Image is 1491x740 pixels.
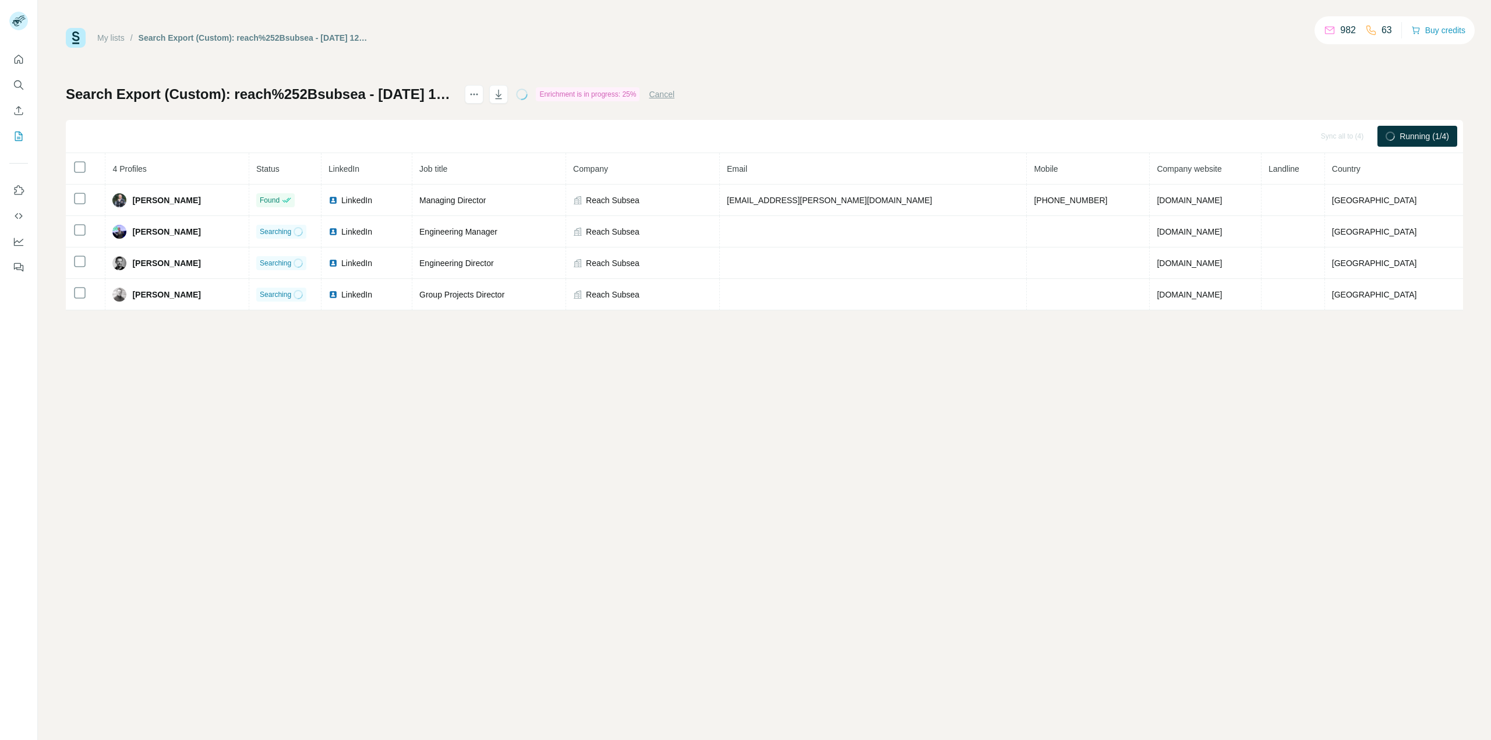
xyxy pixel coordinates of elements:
span: Company [573,164,608,174]
span: Searching [260,226,291,237]
span: Reach Subsea [586,257,639,269]
span: [PERSON_NAME] [132,289,200,300]
span: Reach Subsea [586,226,639,238]
span: Email [727,164,747,174]
h1: Search Export (Custom): reach%252Bsubsea - [DATE] 12:18 [66,85,454,104]
img: LinkedIn logo [328,259,338,268]
span: LinkedIn [328,164,359,174]
button: actions [465,85,483,104]
button: Use Surfe on LinkedIn [9,180,28,201]
span: Running (1/4) [1400,130,1449,142]
img: Avatar [112,225,126,239]
button: Feedback [9,257,28,278]
span: Engineering Director [419,259,494,268]
span: Reach Subsea [586,289,639,300]
span: [GEOGRAPHIC_DATA] [1332,290,1417,299]
img: Avatar [112,288,126,302]
span: [DOMAIN_NAME] [1157,290,1222,299]
button: Buy credits [1411,22,1465,38]
span: Landline [1269,164,1299,174]
span: Managing Director [419,196,486,205]
span: Reach Subsea [586,194,639,206]
span: LinkedIn [341,257,372,269]
a: My lists [97,33,125,43]
span: [GEOGRAPHIC_DATA] [1332,196,1417,205]
span: [GEOGRAPHIC_DATA] [1332,259,1417,268]
img: LinkedIn logo [328,290,338,299]
div: Enrichment is in progress: 25% [536,87,639,101]
p: 982 [1340,23,1356,37]
img: Surfe Logo [66,28,86,48]
button: Cancel [649,88,674,100]
span: [DOMAIN_NAME] [1157,227,1222,236]
span: LinkedIn [341,289,372,300]
span: Found [260,195,280,206]
span: Group Projects Director [419,290,504,299]
button: Search [9,75,28,95]
button: Use Surfe API [9,206,28,226]
img: LinkedIn logo [328,227,338,236]
img: Avatar [112,193,126,207]
span: Engineering Manager [419,227,497,236]
span: [PHONE_NUMBER] [1034,196,1107,205]
button: My lists [9,126,28,147]
span: [GEOGRAPHIC_DATA] [1332,227,1417,236]
p: 63 [1382,23,1392,37]
div: Search Export (Custom): reach%252Bsubsea - [DATE] 12:18 [139,32,370,44]
span: Company website [1157,164,1221,174]
span: LinkedIn [341,194,372,206]
button: Quick start [9,49,28,70]
img: Avatar [112,256,126,270]
span: 4 Profiles [112,164,146,174]
span: Searching [260,289,291,300]
span: Mobile [1034,164,1058,174]
span: Status [256,164,280,174]
span: Searching [260,258,291,268]
span: [PERSON_NAME] [132,257,200,269]
li: / [130,32,133,44]
span: [PERSON_NAME] [132,226,200,238]
span: [DOMAIN_NAME] [1157,259,1222,268]
span: [DOMAIN_NAME] [1157,196,1222,205]
span: [EMAIL_ADDRESS][PERSON_NAME][DOMAIN_NAME] [727,196,932,205]
button: Enrich CSV [9,100,28,121]
span: [PERSON_NAME] [132,194,200,206]
span: Country [1332,164,1361,174]
img: LinkedIn logo [328,196,338,205]
button: Dashboard [9,231,28,252]
span: LinkedIn [341,226,372,238]
span: Job title [419,164,447,174]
